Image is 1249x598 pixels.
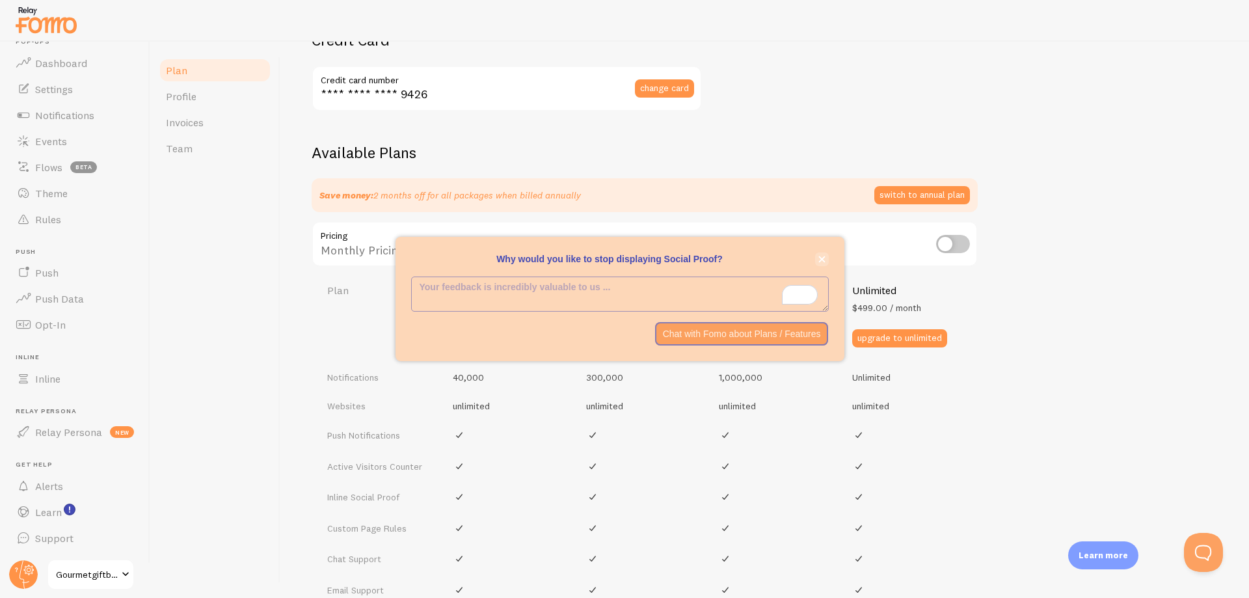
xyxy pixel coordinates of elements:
a: Events [8,128,142,154]
button: close, [815,252,829,266]
a: Inline [8,366,142,392]
p: Chat with Fomo about Plans / Features [663,327,821,340]
td: Custom Page Rules [312,513,445,544]
span: Push [35,266,59,279]
span: Team [166,142,193,155]
span: Push Data [35,292,84,305]
a: Push [8,260,142,286]
a: Invoices [158,109,272,135]
td: 1,000,000 [711,363,844,392]
span: Invoices [166,116,204,129]
span: Notifications [35,109,94,122]
td: Inline Social Proof [312,482,445,513]
span: Inline [35,372,60,385]
a: Theme [8,180,142,206]
span: beta [70,161,97,173]
td: Active Visitors Counter [312,451,445,482]
span: Push [16,248,142,256]
a: Dashboard [8,50,142,76]
span: Opt-In [35,318,66,331]
div: Learn more [1068,541,1138,569]
span: new [110,426,134,438]
span: Settings [35,83,73,96]
span: Events [35,135,67,148]
span: Relay Persona [16,407,142,416]
svg: <p>Watch New Feature Tutorials!</p> [64,504,75,515]
span: Flows [35,161,62,174]
p: Why would you like to stop displaying Social Proof? [411,252,829,265]
span: Relay Persona [35,426,102,439]
label: Credit card number [312,66,702,88]
a: Support [8,525,142,551]
h2: Available Plans [312,143,1218,163]
span: Gourmetgiftbaskets [56,567,118,582]
a: Opt-In [8,312,142,338]
a: Alerts [8,473,142,499]
span: Get Help [16,461,142,469]
td: unlimited [445,392,578,420]
h4: Plan [327,284,437,297]
span: Theme [35,187,68,200]
span: Pop-ups [16,38,142,46]
button: Chat with Fomo about Plans / Features [655,322,829,346]
div: Why would you like to stop displaying Social Proof? [396,237,844,360]
textarea: To enrich screen reader interactions, please activate Accessibility in Grammarly extension settings [412,277,828,310]
td: unlimited [711,392,844,420]
td: unlimited [844,392,978,420]
a: Learn [8,499,142,525]
span: Support [35,532,74,545]
span: change card [640,83,689,92]
button: upgrade to unlimited [852,329,947,347]
a: Gourmetgiftbaskets [47,559,135,590]
button: change card [635,79,694,98]
span: Plan [166,64,187,77]
button: switch to annual plan [874,186,970,204]
td: Push Notifications [312,420,445,451]
span: $499.00 / month [852,302,921,314]
a: Plan [158,57,272,83]
td: unlimited [578,392,712,420]
td: Websites [312,392,445,420]
img: fomo-relay-logo-orange.svg [14,3,79,36]
strong: Save money: [319,189,373,201]
td: Unlimited [844,363,978,392]
a: Notifications [8,102,142,128]
a: Push Data [8,286,142,312]
td: Notifications [312,363,445,392]
span: Dashboard [35,57,87,70]
a: Relay Persona new [8,419,142,445]
a: Team [158,135,272,161]
a: Flows beta [8,154,142,180]
span: Rules [35,213,61,226]
div: Monthly Pricing [312,221,978,269]
p: Learn more [1079,549,1128,562]
td: 300,000 [578,363,712,392]
p: 2 months off for all packages when billed annually [319,189,581,202]
a: Rules [8,206,142,232]
span: Alerts [35,480,63,493]
a: Settings [8,76,142,102]
span: Inline [16,353,142,362]
iframe: Help Scout Beacon - Open [1184,533,1223,572]
td: Chat Support [312,543,445,575]
span: Learn [35,506,62,519]
td: 40,000 [445,363,578,392]
a: Profile [158,83,272,109]
span: Profile [166,90,196,103]
h4: Unlimited [852,284,896,297]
